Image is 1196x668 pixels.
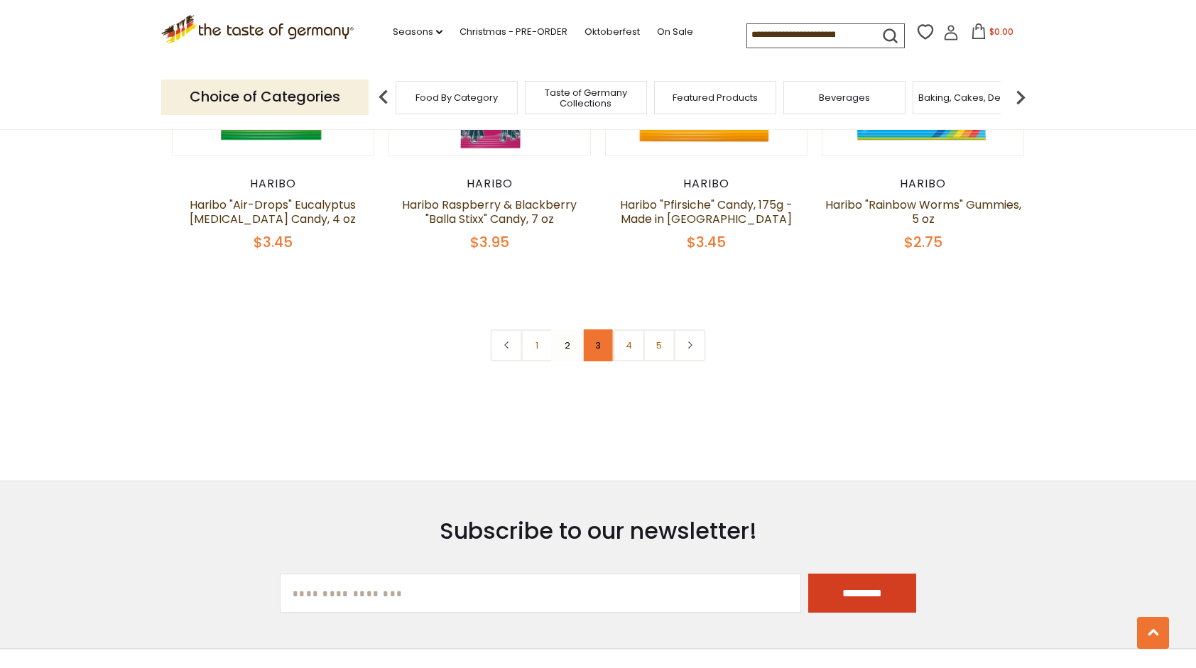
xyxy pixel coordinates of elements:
span: $2.75 [904,232,942,252]
div: Haribo [605,177,808,191]
a: Featured Products [673,92,758,103]
a: Haribo "Rainbow Worms" Gummies, 5 oz [825,197,1021,227]
div: Haribo [822,177,1024,191]
p: Choice of Categories [161,80,369,114]
h3: Subscribe to our newsletter! [280,517,916,545]
img: previous arrow [369,83,398,111]
div: Haribo [172,177,374,191]
button: $0.00 [962,23,1022,45]
a: Oktoberfest [585,24,640,40]
span: $3.45 [254,232,293,252]
div: Haribo [388,177,591,191]
a: 5 [643,329,675,361]
a: On Sale [657,24,693,40]
a: Beverages [819,92,870,103]
a: Haribo "Pfirsiche" Candy, 175g - Made in [GEOGRAPHIC_DATA] [620,197,793,227]
a: Food By Category [415,92,498,103]
a: Seasons [393,24,442,40]
span: $0.00 [989,26,1013,38]
span: $3.95 [470,232,509,252]
a: Baking, Cakes, Desserts [918,92,1028,103]
a: Haribo "Air-Drops" Eucalyptus [MEDICAL_DATA] Candy, 4 oz [190,197,356,227]
span: $3.45 [687,232,726,252]
a: Christmas - PRE-ORDER [460,24,567,40]
a: Haribo Raspberry & Blackberry "Balla Stixx" Candy, 7 oz [402,197,577,227]
a: 1 [521,329,553,361]
img: next arrow [1006,83,1035,111]
a: 4 [613,329,645,361]
a: 3 [582,329,614,361]
a: Taste of Germany Collections [529,87,643,109]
